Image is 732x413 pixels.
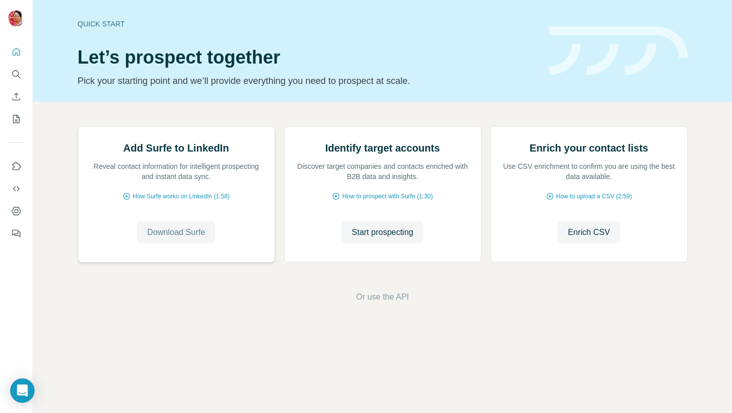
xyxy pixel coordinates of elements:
button: Download Surfe [137,221,216,244]
h2: Identify target accounts [325,141,440,155]
p: Discover target companies and contacts enriched with B2B data and insights. [295,161,471,182]
button: Search [8,65,24,83]
p: Reveal contact information for intelligent prospecting and instant data sync. [88,161,264,182]
h2: Enrich your contact lists [530,141,648,155]
button: Use Surfe on LinkedIn [8,157,24,175]
p: Use CSV enrichment to confirm you are using the best data available. [501,161,677,182]
button: Feedback [8,224,24,243]
p: Pick your starting point and we’ll provide everything you need to prospect at scale. [78,74,537,88]
span: How to upload a CSV (2:59) [556,192,632,201]
button: Enrich CSV [8,87,24,106]
h2: Add Surfe to LinkedIn [124,141,229,155]
span: Download Surfe [147,226,205,239]
button: Enrich CSV [558,221,620,244]
button: Use Surfe API [8,180,24,198]
img: banner [549,26,688,76]
h1: Let’s prospect together [78,47,537,68]
span: How to prospect with Surfe (1:30) [342,192,433,201]
div: Open Intercom Messenger [10,378,35,403]
span: How Surfe works on LinkedIn (1:58) [133,192,230,201]
button: Dashboard [8,202,24,220]
span: Start prospecting [352,226,413,239]
button: Quick start [8,43,24,61]
div: Quick start [78,19,537,29]
img: Avatar [8,10,24,26]
button: My lists [8,110,24,128]
button: Start prospecting [342,221,423,244]
button: Or use the API [356,291,409,303]
span: Enrich CSV [568,226,610,239]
